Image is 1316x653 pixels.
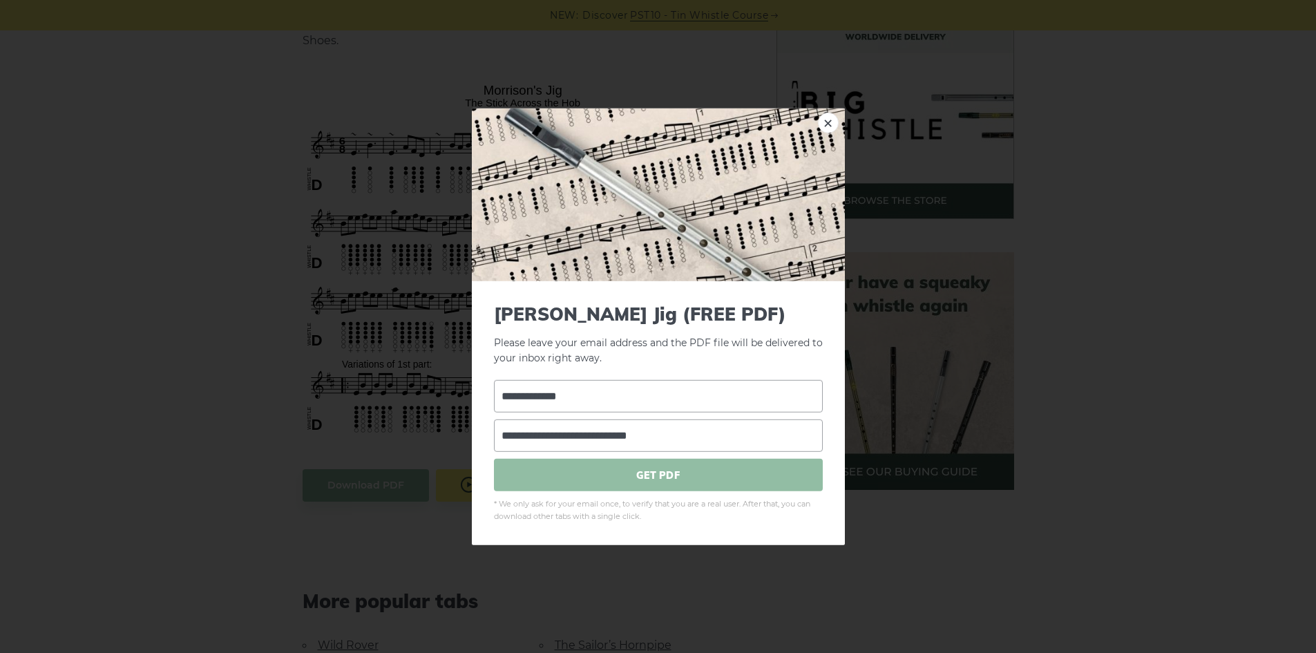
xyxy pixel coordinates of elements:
span: GET PDF [494,459,823,491]
a: × [818,112,839,133]
span: * We only ask for your email once, to verify that you are a real user. After that, you can downlo... [494,498,823,523]
span: [PERSON_NAME] Jig (FREE PDF) [494,303,823,324]
img: Tin Whistle Tab Preview [472,108,845,281]
p: Please leave your email address and the PDF file will be delivered to your inbox right away. [494,303,823,366]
